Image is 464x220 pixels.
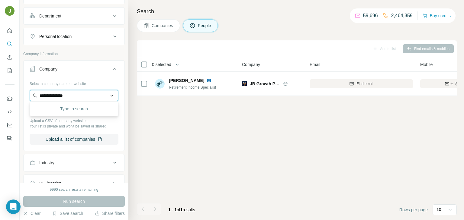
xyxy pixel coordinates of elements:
[155,79,165,89] img: Avatar
[169,85,216,90] span: Retirement Income Specialist
[24,156,124,170] button: Industry
[310,61,320,68] span: Email
[169,77,204,83] span: [PERSON_NAME]
[399,207,428,213] span: Rows per page
[137,7,457,16] h4: Search
[5,133,14,144] button: Feedback
[242,61,260,68] span: Company
[39,180,61,186] div: HQ location
[23,210,40,216] button: Clear
[5,39,14,49] button: Search
[242,81,247,86] img: Logo of JB Growth Partners
[5,120,14,130] button: Dashboard
[363,12,378,19] p: 59,696
[39,13,61,19] div: Department
[180,207,183,212] span: 1
[95,210,125,216] button: Share filters
[50,187,98,192] div: 9990 search results remaining
[168,207,177,212] span: 1 - 1
[24,9,124,23] button: Department
[420,61,433,68] span: Mobile
[5,6,14,16] img: Avatar
[23,51,125,57] p: Company information
[152,61,171,68] span: 0 selected
[30,79,118,86] div: Select a company name or website
[30,118,118,124] p: Upload a CSV of company websites.
[52,210,83,216] button: Save search
[30,134,118,145] button: Upload a list of companies
[437,206,441,212] p: 10
[168,207,195,212] span: results
[310,79,413,88] button: Find email
[30,124,118,129] p: Your list is private and won't be saved or shared.
[6,200,21,214] div: Open Intercom Messenger
[391,12,413,19] p: 2,464,359
[207,78,211,83] img: LinkedIn logo
[5,52,14,63] button: Enrich CSV
[39,160,54,166] div: Industry
[250,81,280,87] span: JB Growth Partners
[24,29,124,44] button: Personal location
[5,106,14,117] button: Use Surfe API
[31,103,117,115] div: Type to search
[5,25,14,36] button: Quick start
[152,23,174,29] span: Companies
[24,62,124,79] button: Company
[198,23,212,29] span: People
[5,65,14,76] button: My lists
[356,81,373,86] span: Find email
[177,207,180,212] span: of
[5,93,14,104] button: Use Surfe on LinkedIn
[24,176,124,190] button: HQ location
[39,33,72,39] div: Personal location
[39,66,57,72] div: Company
[423,11,451,20] button: Buy credits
